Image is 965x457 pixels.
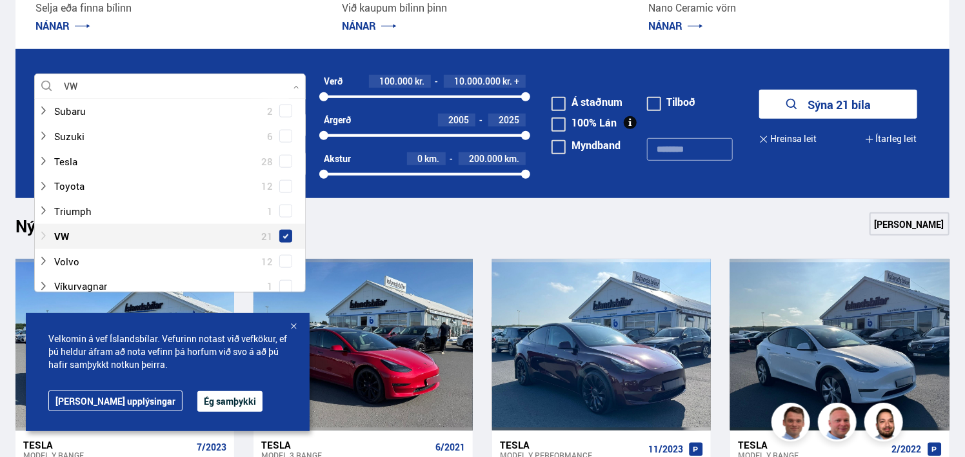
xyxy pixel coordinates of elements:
[424,154,439,164] span: km.
[647,97,696,107] label: Tilboð
[502,76,512,86] span: kr.
[469,152,502,165] span: 200.000
[267,277,273,296] span: 1
[648,444,683,454] span: 11/2023
[261,177,273,196] span: 12
[15,216,119,243] h1: Nýtt á skrá
[35,1,316,15] p: Selja eða finna bílinn
[342,1,622,15] p: Við kaupum bílinn þinn
[324,154,351,164] div: Akstur
[415,76,424,86] span: kr.
[499,114,519,126] span: 2025
[261,439,430,451] div: Tesla
[261,227,273,246] span: 21
[648,19,703,33] a: NÁNAR
[738,439,886,451] div: Tesla
[48,332,287,371] span: Velkomin á vef Íslandsbílar. Vefurinn notast við vefkökur, ef þú heldur áfram að nota vefinn þá h...
[35,19,90,33] a: NÁNAR
[759,90,917,119] button: Sýna 21 bíla
[454,75,501,87] span: 10.000.000
[866,405,905,443] img: nhp88E3Fdnt1Opn2.png
[865,125,917,154] button: Ítarleg leit
[870,212,950,236] a: [PERSON_NAME]
[820,405,859,443] img: siFngHWaQ9KaOqBr.png
[448,114,469,126] span: 2005
[773,405,812,443] img: FbJEzSuNWCJXmdc-.webp
[324,115,351,125] div: Árgerð
[23,439,192,451] div: Tesla
[267,202,273,221] span: 1
[267,127,273,146] span: 6
[417,152,423,165] span: 0
[342,19,397,33] a: NÁNAR
[892,444,922,454] span: 2/2022
[500,439,643,451] div: Tesla
[267,102,273,121] span: 2
[552,117,617,128] label: 100% Lán
[10,5,49,44] button: Open LiveChat chat widget
[197,391,263,412] button: Ég samþykki
[552,140,621,150] label: Myndband
[379,75,413,87] span: 100.000
[324,76,343,86] div: Verð
[435,442,465,452] span: 6/2021
[504,154,519,164] span: km.
[48,391,183,411] a: [PERSON_NAME] upplýsingar
[759,125,817,154] button: Hreinsa leit
[197,442,226,452] span: 7/2023
[648,1,929,15] p: Nano Ceramic vörn
[261,152,273,171] span: 28
[261,252,273,271] span: 12
[552,97,622,107] label: Á staðnum
[514,76,519,86] span: +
